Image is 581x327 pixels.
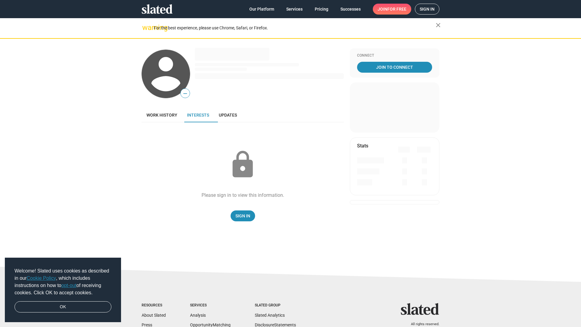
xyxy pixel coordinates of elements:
a: dismiss cookie message [15,301,111,313]
div: Connect [357,53,432,58]
span: Pricing [315,4,328,15]
div: Services [190,303,231,308]
span: Welcome! Slated uses cookies as described in our , which includes instructions on how to of recei... [15,267,111,296]
span: Interests [187,113,209,117]
mat-icon: warning [142,24,149,31]
a: Pricing [310,4,333,15]
a: Slated Analytics [255,313,285,318]
a: Services [281,4,307,15]
a: opt-out [61,283,77,288]
a: About Slated [142,313,166,318]
mat-icon: close [435,21,442,29]
a: Sign In [231,210,255,221]
span: Join To Connect [358,62,431,73]
span: Sign In [235,210,250,221]
span: Work history [146,113,177,117]
a: Successes [336,4,366,15]
div: Slated Group [255,303,296,308]
a: Work history [142,108,182,122]
span: Our Platform [249,4,274,15]
span: — [181,90,190,97]
a: Cookie Policy [27,276,56,281]
div: Please sign in to view this information. [202,192,284,198]
mat-card-title: Stats [357,143,368,149]
a: Sign in [415,4,439,15]
div: cookieconsent [5,258,121,322]
a: Join To Connect [357,62,432,73]
a: Our Platform [245,4,279,15]
span: Services [286,4,303,15]
div: Resources [142,303,166,308]
span: for free [387,4,406,15]
a: Interests [182,108,214,122]
a: Joinfor free [373,4,411,15]
span: Join [378,4,406,15]
span: Sign in [420,4,435,14]
span: Updates [219,113,237,117]
span: Successes [340,4,361,15]
mat-icon: lock [228,150,258,180]
a: Updates [214,108,242,122]
div: For the best experience, please use Chrome, Safari, or Firefox. [154,24,436,32]
a: Analysis [190,313,206,318]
